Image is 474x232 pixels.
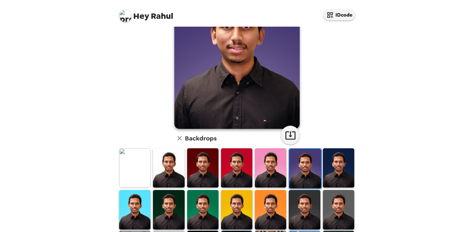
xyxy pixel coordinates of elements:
[119,148,150,187] img: Original
[119,9,132,22] img: profile pic
[119,6,173,20] span: Rahul
[324,9,355,20] button: IDcode
[133,10,149,22] span: Hey
[185,133,217,143] h6: Backdrops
